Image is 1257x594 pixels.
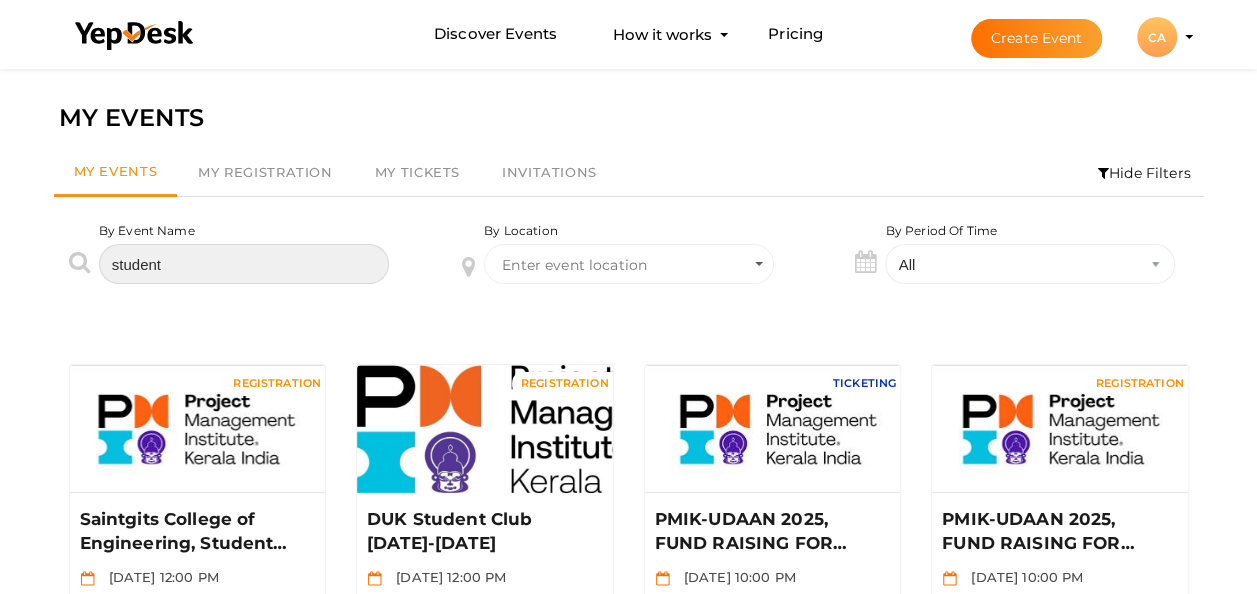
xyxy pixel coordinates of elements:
a: Pricing [768,16,823,53]
a: My Events [54,150,178,197]
p: PMIK-UDAAN 2025, FUND RAISING FOR EDUCATION SUPPORT TO SCHOOL STUDENTS [942,508,1173,556]
li: Hide Filters [1085,150,1204,196]
span: [DATE] 12:00 PM [99,569,219,585]
img: calendar.svg [655,571,670,586]
span: My Registration [198,164,332,180]
a: My Registration [177,150,353,196]
profile-pic: CA [1137,30,1177,45]
a: Discover Events [434,16,557,53]
span: My Events [74,163,158,179]
button: Create Event [971,19,1103,58]
span: [DATE] 10:00 PM [674,569,796,585]
p: Saintgits College of Engineering, Student Club registration [DATE]-[DATE] [80,508,311,556]
p: DUK Student Club [DATE]-[DATE] [367,508,598,556]
a: Invitations [481,150,618,196]
label: By Period Of Time [885,222,996,239]
button: How it works [607,16,718,53]
button: CA [1131,16,1183,58]
p: PMIK-UDAAN 2025, FUND RAISING FOR EDUCATION SUPPORT TO SCHOOL STUDENTS [655,508,886,556]
div: MY EVENTS [59,99,1199,137]
span: My Tickets [375,164,460,180]
img: calendar.svg [80,571,95,586]
img: calendar.svg [942,571,957,586]
span: Select box activate [484,244,774,284]
label: By Location [484,222,558,239]
span: [DATE] 10:00 PM [961,569,1083,585]
div: CA [1137,17,1177,57]
img: calendar.svg [367,571,382,586]
span: Invitations [502,164,597,180]
input: Enter event name [99,244,389,284]
label: By Event Name [99,222,195,239]
span: Enter event location [502,256,647,274]
span: [DATE] 12:00 PM [386,569,506,585]
a: My Tickets [354,150,481,196]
